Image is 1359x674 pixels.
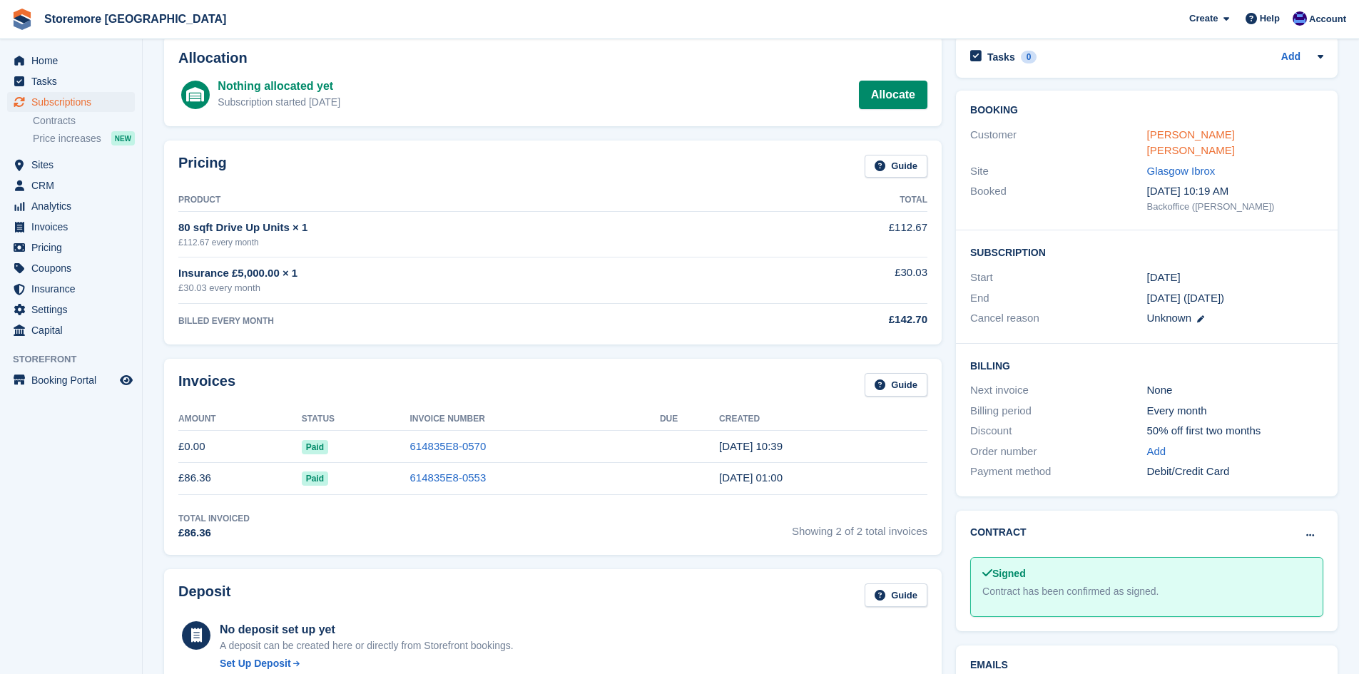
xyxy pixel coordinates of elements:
div: Every month [1147,403,1323,419]
th: Product [178,189,755,212]
span: Tasks [31,71,117,91]
a: menu [7,279,135,299]
span: Storefront [13,352,142,367]
div: 80 sqft Drive Up Units × 1 [178,220,755,236]
div: £142.70 [755,312,927,328]
span: Settings [31,300,117,320]
td: £0.00 [178,431,302,463]
h2: Pricing [178,155,227,178]
span: Help [1260,11,1280,26]
div: End [970,290,1146,307]
div: Debit/Credit Card [1147,464,1323,480]
a: Guide [865,583,927,607]
a: Add [1147,444,1166,460]
div: £86.36 [178,525,250,541]
div: Nothing allocated yet [218,78,340,95]
td: £86.36 [178,462,302,494]
th: Total [755,189,927,212]
span: Subscriptions [31,92,117,112]
a: menu [7,196,135,216]
h2: Allocation [178,50,927,66]
a: menu [7,300,135,320]
div: Backoffice ([PERSON_NAME]) [1147,200,1323,214]
h2: Contract [970,525,1027,540]
div: Insurance £5,000.00 × 1 [178,265,755,282]
a: menu [7,71,135,91]
a: 614835E8-0570 [410,440,487,452]
a: menu [7,175,135,195]
a: Contracts [33,114,135,128]
a: [PERSON_NAME] [PERSON_NAME] [1147,128,1235,157]
h2: Subscription [970,245,1323,259]
a: menu [7,320,135,340]
a: Add [1281,49,1301,66]
span: CRM [31,175,117,195]
span: Invoices [31,217,117,237]
a: menu [7,51,135,71]
div: Booked [970,183,1146,213]
time: 2025-07-28 00:00:54 UTC [719,471,783,484]
div: Contract has been confirmed as signed. [982,584,1311,599]
span: Insurance [31,279,117,299]
a: menu [7,155,135,175]
h2: Booking [970,105,1323,116]
a: menu [7,258,135,278]
span: Coupons [31,258,117,278]
div: 50% off first two months [1147,423,1323,439]
div: Billing period [970,403,1146,419]
a: Preview store [118,372,135,389]
span: Showing 2 of 2 total invoices [792,512,927,541]
span: Capital [31,320,117,340]
span: Booking Portal [31,370,117,390]
span: Analytics [31,196,117,216]
a: menu [7,92,135,112]
img: stora-icon-8386f47178a22dfd0bd8f6a31ec36ba5ce8667c1dd55bd0f319d3a0aa187defe.svg [11,9,33,30]
a: Storemore [GEOGRAPHIC_DATA] [39,7,232,31]
div: Site [970,163,1146,180]
a: 614835E8-0553 [410,471,487,484]
a: menu [7,217,135,237]
div: £30.03 every month [178,281,755,295]
span: Paid [302,471,328,486]
h2: Billing [970,358,1323,372]
span: [DATE] ([DATE]) [1147,292,1225,304]
h2: Tasks [987,51,1015,63]
span: Home [31,51,117,71]
a: Allocate [859,81,927,109]
div: Customer [970,127,1146,159]
a: menu [7,238,135,257]
div: Discount [970,423,1146,439]
span: Paid [302,440,328,454]
img: Angela [1293,11,1307,26]
div: £112.67 every month [178,236,755,249]
div: Payment method [970,464,1146,480]
a: Price increases NEW [33,131,135,146]
div: Cancel reason [970,310,1146,327]
td: £30.03 [755,257,927,303]
td: £112.67 [755,212,927,257]
th: Created [719,408,927,431]
span: Sites [31,155,117,175]
span: Create [1189,11,1218,26]
p: A deposit can be created here or directly from Storefront bookings. [220,638,514,653]
div: 0 [1021,51,1037,63]
div: None [1147,382,1323,399]
th: Due [660,408,719,431]
div: NEW [111,131,135,145]
h2: Deposit [178,583,230,607]
a: Guide [865,373,927,397]
div: Total Invoiced [178,512,250,525]
span: Account [1309,12,1346,26]
span: Unknown [1147,312,1192,324]
a: Set Up Deposit [220,656,514,671]
time: 2025-08-04 23:00:00 UTC [1147,270,1181,286]
div: Set Up Deposit [220,656,291,671]
div: BILLED EVERY MONTH [178,315,755,327]
h2: Emails [970,660,1323,671]
div: Order number [970,444,1146,460]
th: Invoice Number [410,408,660,431]
span: Price increases [33,132,101,145]
div: Subscription started [DATE] [218,95,340,110]
div: [DATE] 10:19 AM [1147,183,1323,200]
div: Signed [982,566,1311,581]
